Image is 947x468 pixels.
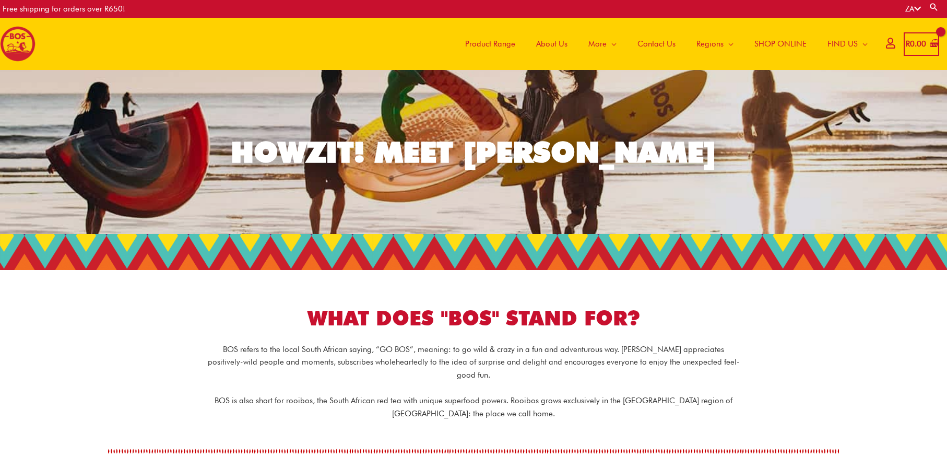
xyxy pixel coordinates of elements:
[455,18,526,70] a: Product Range
[754,28,807,60] span: SHOP ONLINE
[465,28,515,60] span: Product Range
[231,138,716,167] div: HOWZIT! MEET [PERSON_NAME]
[578,18,627,70] a: More
[207,343,740,382] p: BOS refers to the local South African saying, “GO BOS”, meaning: to go wild & crazy in a fun and ...
[588,28,607,60] span: More
[536,28,567,60] span: About Us
[906,39,926,49] bdi: 0.00
[827,28,858,60] span: FIND US
[906,39,910,49] span: R
[526,18,578,70] a: About Us
[627,18,686,70] a: Contact Us
[744,18,817,70] a: SHOP ONLINE
[447,18,878,70] nav: Site Navigation
[904,32,939,56] a: View Shopping Cart, empty
[207,394,740,420] p: BOS is also short for rooibos, the South African red tea with unique superfood powers. Rooibos gr...
[637,28,676,60] span: Contact Us
[686,18,744,70] a: Regions
[929,2,939,12] a: Search button
[696,28,724,60] span: Regions
[905,4,921,14] a: ZA
[181,304,766,333] h1: WHAT DOES "BOS" STAND FOR?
